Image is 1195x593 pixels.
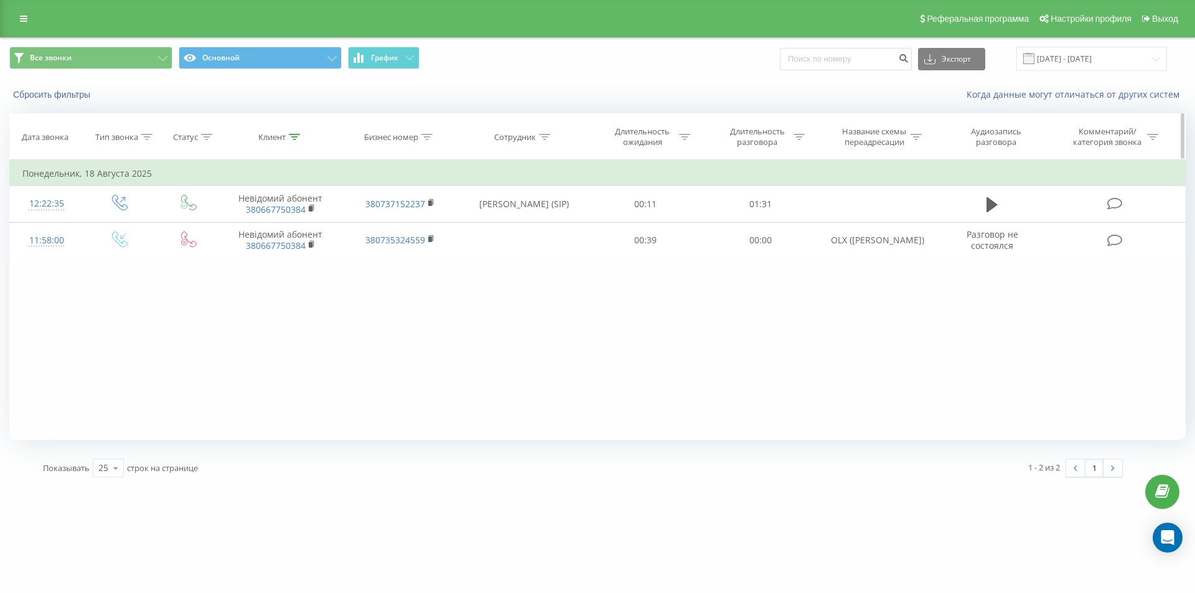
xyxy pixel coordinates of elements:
[364,132,418,142] div: Бизнес номер
[967,88,1186,100] a: Когда данные могут отличаться от других систем
[967,228,1018,251] span: Разговор не состоялся
[22,192,71,216] div: 12:22:35
[221,222,340,258] td: Невідомий абонент
[1028,461,1060,474] div: 1 - 2 из 2
[22,228,71,253] div: 11:58:00
[588,222,703,258] td: 00:39
[1051,14,1132,24] span: Настройки профиля
[9,47,172,69] button: Все звонки
[588,186,703,222] td: 00:11
[459,186,588,222] td: [PERSON_NAME] (SIP)
[30,53,72,63] span: Все звонки
[927,14,1029,24] span: Реферальная программа
[841,126,907,147] div: Название схемы переадресации
[818,222,937,258] td: OLX ([PERSON_NAME])
[724,126,790,147] div: Длительность разговора
[1152,14,1178,24] span: Выход
[1153,523,1183,553] div: Open Intercom Messenger
[609,126,676,147] div: Длительность ожидания
[98,462,108,474] div: 25
[365,198,425,210] a: 380737152237
[918,48,985,70] button: Экспорт
[780,48,912,70] input: Поиск по номеру
[365,234,425,246] a: 380735324559
[9,89,96,100] button: Сбросить фильтры
[1071,126,1144,147] div: Комментарий/категория звонка
[173,132,198,142] div: Статус
[221,186,340,222] td: Невідомий абонент
[22,132,68,142] div: Дата звонка
[956,126,1037,147] div: Аудиозапись разговора
[371,54,398,62] span: График
[703,186,817,222] td: 01:31
[258,132,286,142] div: Клиент
[246,203,306,215] a: 380667750384
[95,132,138,142] div: Тип звонка
[43,462,90,474] span: Показывать
[179,47,342,69] button: Основной
[1085,459,1104,477] a: 1
[246,240,306,251] a: 380667750384
[703,222,817,258] td: 00:00
[348,47,419,69] button: График
[494,132,536,142] div: Сотрудник
[10,161,1186,186] td: Понедельник, 18 Августа 2025
[127,462,198,474] span: строк на странице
